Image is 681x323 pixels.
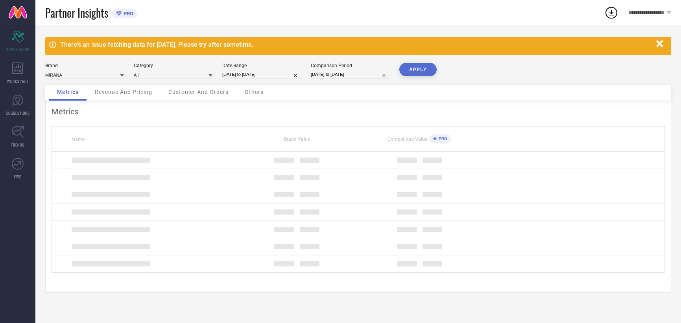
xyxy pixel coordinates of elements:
[284,136,310,142] span: Brand Value
[222,63,301,68] div: Date Range
[311,70,389,79] input: Select comparison period
[311,63,389,68] div: Comparison Period
[388,136,427,142] span: Competitors Value
[222,70,301,79] input: Select date range
[60,41,652,48] div: There's an issue fetching data for [DATE]. Please try after sometime.
[45,63,124,68] div: Brand
[134,63,212,68] div: Category
[604,6,618,20] div: Open download list
[122,11,133,17] span: PRO
[14,174,22,180] span: FWD
[399,63,437,76] button: APPLY
[57,89,79,95] span: Metrics
[437,136,447,141] span: PRO
[245,89,264,95] span: Others
[6,110,30,116] span: SUGGESTIONS
[7,78,29,84] span: WORKSPACE
[168,89,229,95] span: Customer And Orders
[11,142,24,148] span: TRENDS
[52,107,665,116] div: Metrics
[72,137,85,142] span: Name
[6,46,30,52] span: SCORECARDS
[45,5,108,21] span: Partner Insights
[95,89,152,95] span: Revenue And Pricing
